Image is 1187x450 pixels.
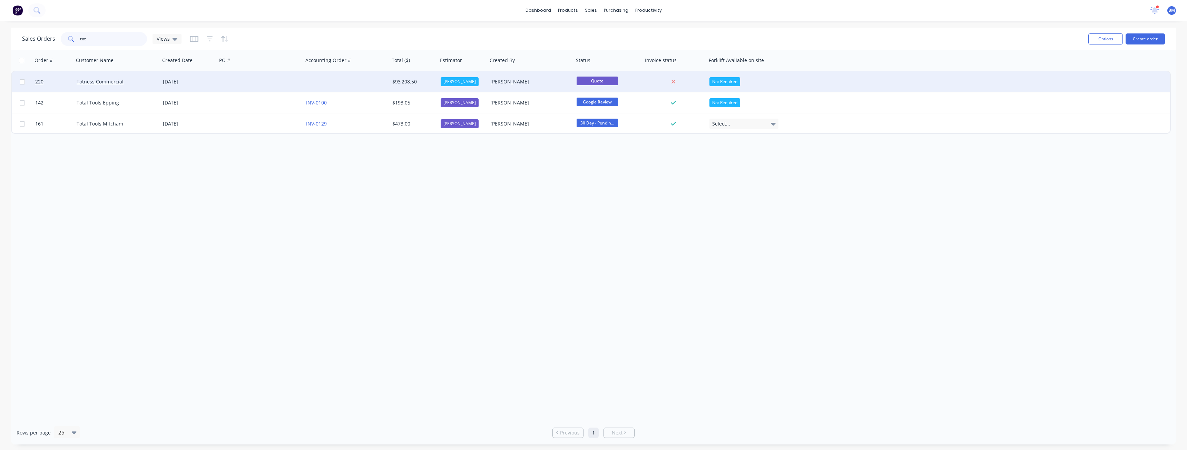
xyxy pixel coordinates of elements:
a: 142 [35,92,77,113]
span: Select... [712,120,730,127]
span: 161 [35,120,43,127]
div: sales [581,5,600,16]
a: Previous page [553,429,583,436]
a: Total Tools Epping [77,99,119,106]
span: Previous [560,429,580,436]
div: products [555,5,581,16]
button: Create order [1126,33,1165,44]
div: PO # [219,57,230,64]
div: Created By [490,57,515,64]
div: Customer Name [76,57,114,64]
div: $473.00 [392,120,433,127]
span: 220 [35,78,43,85]
a: INV-0100 [306,99,327,106]
input: Search... [80,32,147,46]
a: Total Tools Mitcham [77,120,123,127]
div: $93,208.50 [392,78,433,85]
div: purchasing [600,5,632,16]
span: Rows per page [17,429,51,436]
div: Invoice status [645,57,677,64]
a: 161 [35,113,77,134]
a: Totness Commercial [77,78,124,85]
div: Estimator [440,57,462,64]
a: Page 1 is your current page [588,428,599,438]
div: Status [576,57,590,64]
div: [DATE] [163,120,214,127]
img: Factory [12,5,23,16]
div: $193.05 [392,99,433,106]
div: [PERSON_NAME] [490,99,567,106]
div: Created Date [162,57,193,64]
span: BM [1168,7,1175,13]
span: Quote [577,77,618,85]
a: 220 [35,71,77,92]
button: Options [1088,33,1123,44]
span: Next [612,429,622,436]
div: Not Required [709,77,740,86]
a: INV-0129 [306,120,327,127]
div: Not Required [709,98,740,107]
div: Order # [35,57,53,64]
span: Google Review [577,98,618,106]
a: dashboard [522,5,555,16]
div: [PERSON_NAME] [441,119,479,128]
div: productivity [632,5,665,16]
div: Accounting Order # [305,57,351,64]
span: 142 [35,99,43,106]
div: Forklift Avaliable on site [709,57,764,64]
ul: Pagination [550,428,637,438]
div: [DATE] [163,78,214,85]
div: [PERSON_NAME] [490,120,567,127]
span: Views [157,35,170,42]
div: Total ($) [392,57,410,64]
div: [DATE] [163,99,214,106]
div: [PERSON_NAME] [490,78,567,85]
div: [PERSON_NAME] [441,98,479,107]
h1: Sales Orders [22,36,55,42]
a: Next page [604,429,634,436]
span: 30 Day - Pendin... [577,119,618,127]
div: [PERSON_NAME] [441,77,479,86]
